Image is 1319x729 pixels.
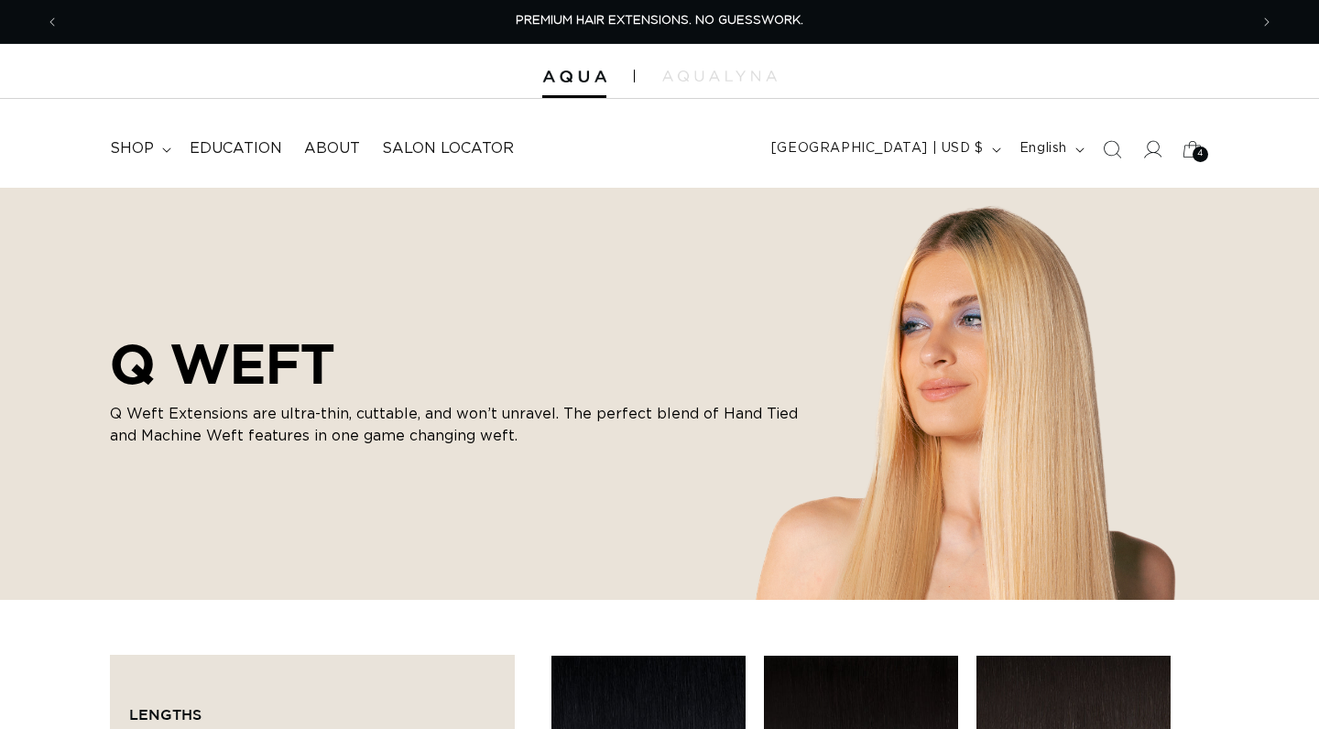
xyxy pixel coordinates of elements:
[371,128,525,169] a: Salon Locator
[190,139,282,158] span: Education
[304,139,360,158] span: About
[1008,132,1092,167] button: English
[32,5,72,39] button: Previous announcement
[516,15,803,27] span: PREMIUM HAIR EXTENSIONS. NO GUESSWORK.
[110,139,154,158] span: shop
[99,128,179,169] summary: shop
[662,71,777,82] img: aqualyna.com
[760,132,1008,167] button: [GEOGRAPHIC_DATA] | USD $
[129,706,202,723] span: Lengths
[1092,129,1132,169] summary: Search
[110,332,806,396] h2: Q WEFT
[1197,147,1204,162] span: 4
[771,139,984,158] span: [GEOGRAPHIC_DATA] | USD $
[382,139,514,158] span: Salon Locator
[1019,139,1067,158] span: English
[1247,5,1287,39] button: Next announcement
[179,128,293,169] a: Education
[110,403,806,447] p: Q Weft Extensions are ultra-thin, cuttable, and won’t unravel. The perfect blend of Hand Tied and...
[293,128,371,169] a: About
[542,71,606,83] img: Aqua Hair Extensions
